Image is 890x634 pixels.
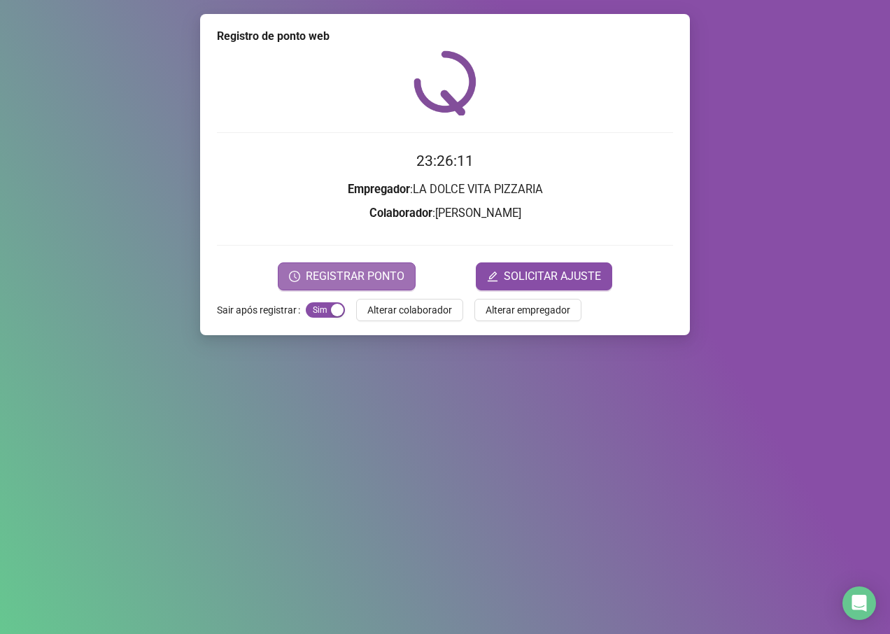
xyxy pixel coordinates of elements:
span: SOLICITAR AJUSTE [504,268,601,285]
span: edit [487,271,498,282]
time: 23:26:11 [416,153,474,169]
h3: : LA DOLCE VITA PIZZARIA [217,181,673,199]
label: Sair após registrar [217,299,306,321]
button: editSOLICITAR AJUSTE [476,262,612,290]
strong: Empregador [348,183,410,196]
span: Alterar colaborador [367,302,452,318]
button: Alterar empregador [474,299,581,321]
span: REGISTRAR PONTO [306,268,404,285]
button: REGISTRAR PONTO [278,262,416,290]
div: Registro de ponto web [217,28,673,45]
span: clock-circle [289,271,300,282]
div: Open Intercom Messenger [842,586,876,620]
button: Alterar colaborador [356,299,463,321]
img: QRPoint [414,50,476,115]
span: Alterar empregador [486,302,570,318]
h3: : [PERSON_NAME] [217,204,673,223]
strong: Colaborador [369,206,432,220]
